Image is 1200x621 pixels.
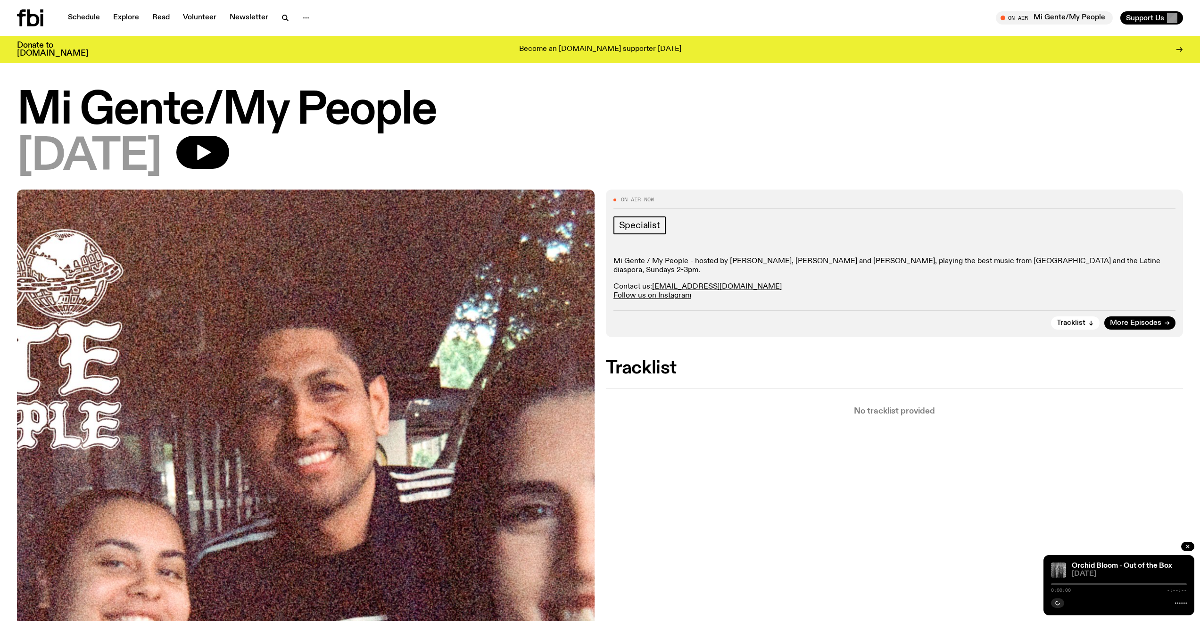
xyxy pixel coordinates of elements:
[147,11,175,25] a: Read
[1072,571,1187,578] span: [DATE]
[1167,588,1187,593] span: -:--:--
[621,197,654,202] span: On Air Now
[1051,563,1066,578] img: Matt Do & Orchid Bloom
[17,136,161,178] span: [DATE]
[1051,316,1100,330] button: Tracklist
[108,11,145,25] a: Explore
[1110,320,1161,327] span: More Episodes
[996,11,1113,25] button: On AirMi Gente/My People
[177,11,222,25] a: Volunteer
[17,41,88,58] h3: Donate to [DOMAIN_NAME]
[224,11,274,25] a: Newsletter
[613,282,1176,300] p: Contact us:
[1120,11,1183,25] button: Support Us
[1104,316,1175,330] a: More Episodes
[606,407,1183,415] p: No tracklist provided
[613,257,1176,275] p: Mi Gente / My People - hosted by [PERSON_NAME], [PERSON_NAME] and [PERSON_NAME], playing the best...
[652,283,782,290] a: [EMAIL_ADDRESS][DOMAIN_NAME]
[519,45,681,54] p: Become an [DOMAIN_NAME] supporter [DATE]
[1051,588,1071,593] span: 0:00:00
[613,216,666,234] a: Specialist
[62,11,106,25] a: Schedule
[1057,320,1085,327] span: Tracklist
[17,90,1183,132] h1: Mi Gente/My People
[613,292,691,299] a: Follow us on Instagram
[606,360,1183,377] h2: Tracklist
[1126,14,1164,22] span: Support Us
[619,220,660,231] span: Specialist
[1072,562,1172,570] a: Orchid Bloom - Out of the Box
